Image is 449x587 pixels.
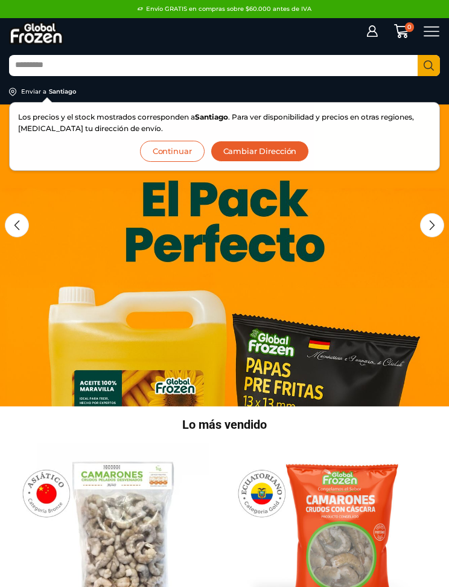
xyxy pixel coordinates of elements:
[211,141,310,162] button: Cambiar Dirección
[195,112,228,121] strong: Santiago
[140,141,205,162] button: Continuar
[387,24,414,39] a: 0
[49,88,76,96] div: Santiago
[18,111,431,134] p: Los precios y el stock mostrados corresponden a . Para ver disponibilidad y precios en otras regi...
[405,22,415,32] span: 0
[9,88,21,96] img: address-field-icon.svg
[5,213,29,237] div: Previous slide
[418,55,440,76] button: Search button
[420,213,444,237] div: Next slide
[21,88,46,96] div: Enviar a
